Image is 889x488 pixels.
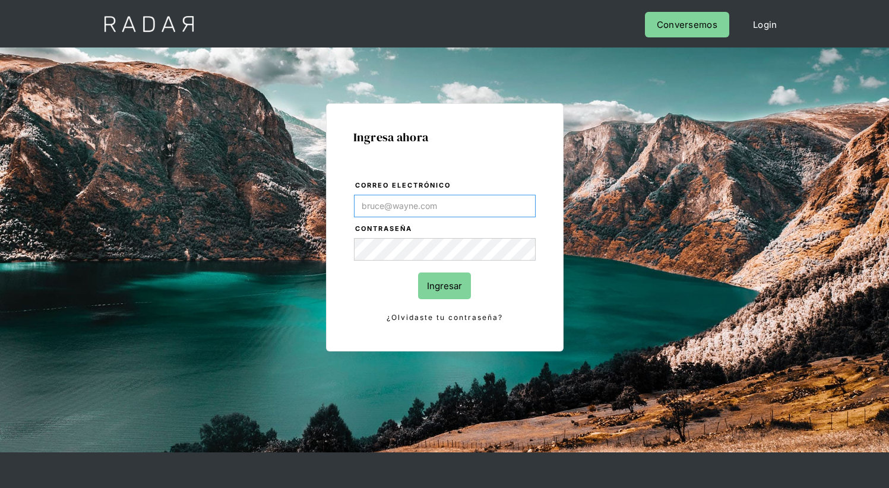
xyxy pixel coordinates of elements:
[353,179,536,324] form: Login Form
[355,180,536,192] label: Correo electrónico
[645,12,729,37] a: Conversemos
[741,12,789,37] a: Login
[354,195,536,217] input: bruce@wayne.com
[418,272,471,299] input: Ingresar
[355,223,536,235] label: Contraseña
[354,311,536,324] a: ¿Olvidaste tu contraseña?
[353,131,536,144] h1: Ingresa ahora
